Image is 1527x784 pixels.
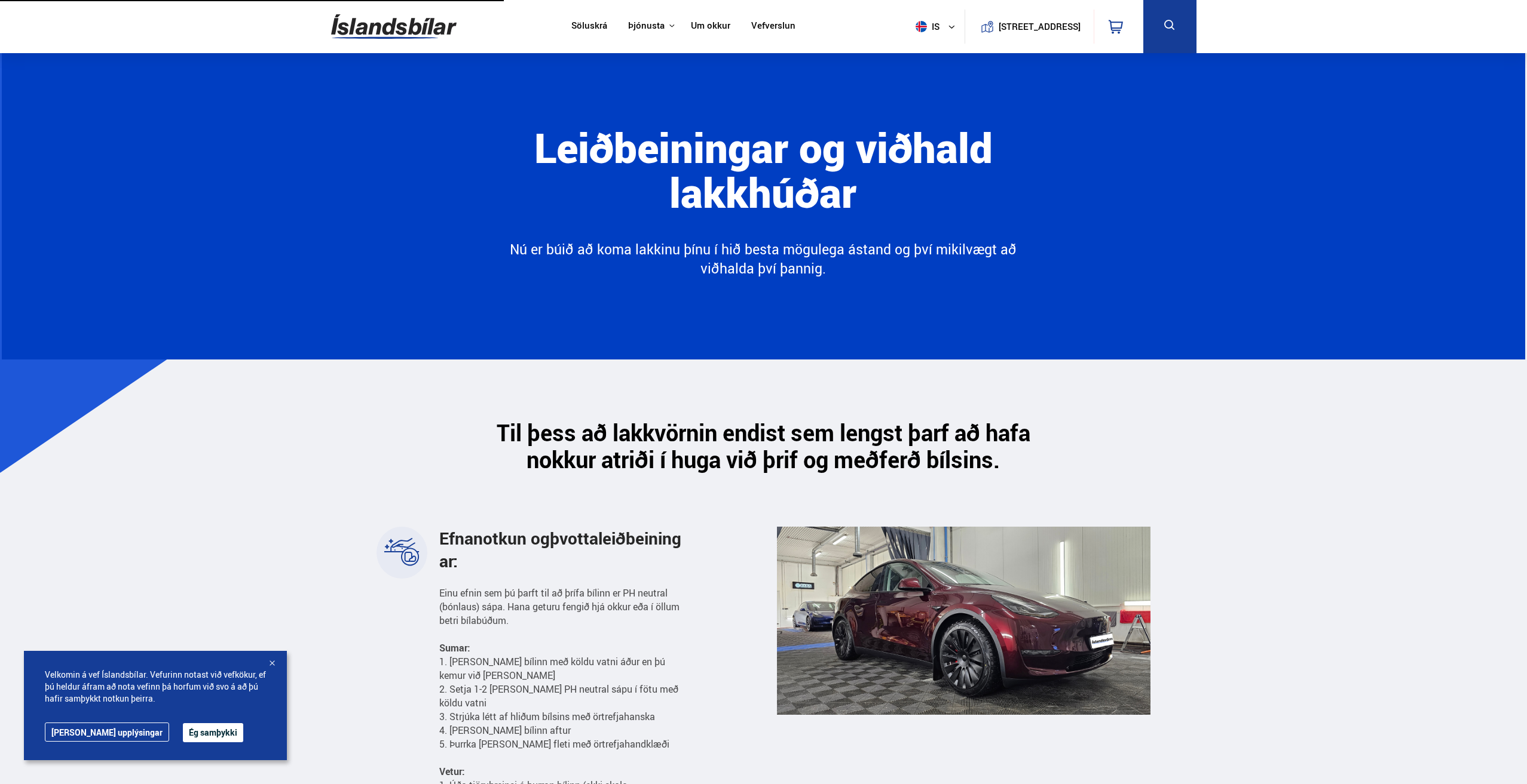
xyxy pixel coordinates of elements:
img: 8jzJrJhcPazwCiQI.svg [384,534,420,570]
h1: Leiðbeiningar og viðhald lakkhúðar [439,125,1088,240]
img: svg+xml;base64,PHN2ZyB4bWxucz0iaHR0cDovL3d3dy53My5vcmcvMjAwMC9zdmciIHdpZHRoPSI1MTIiIGhlaWdodD0iNT... [916,21,927,32]
strong: Sumar: [439,641,470,654]
p: Nú er búið að koma lakkinu þínu í hið besta mögulega ástand og því mikilvægt að viðhalda því þannig. [504,240,1023,278]
span: þvottaleiðbeiningar: [439,527,681,572]
a: Vefverslun [751,20,795,33]
a: Söluskrá [571,20,607,33]
h2: Til þess að lakkvörnin endist sem lengst þarf að hafa nokkur atriði í huga við þrif og meðferð bí... [461,419,1066,473]
a: [STREET_ADDRESS] [971,10,1087,44]
button: Ég samþykki [183,723,243,742]
span: Velkomin á vef Íslandsbílar. Vefurinn notast við vefkökur, ef þú heldur áfram að nota vefinn þá h... [45,669,266,705]
a: Um okkur [691,20,730,33]
button: [STREET_ADDRESS] [1003,21,1076,32]
span: Efnanotkun og [439,527,681,572]
span: is [911,21,941,32]
strong: Vetur: [439,765,465,778]
button: is [911,9,965,44]
img: G0Ugv5HjCgRt.svg [331,7,457,46]
a: [PERSON_NAME] upplýsingar [45,722,169,742]
button: Þjónusta [628,20,665,32]
img: J-C45_6dE1tMPh9l.png [777,527,1150,715]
